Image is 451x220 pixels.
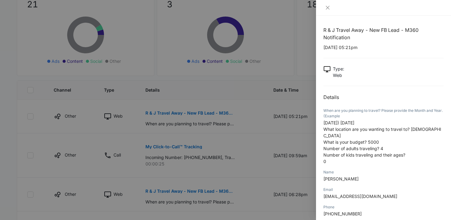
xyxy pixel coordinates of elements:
[323,176,359,181] span: [PERSON_NAME]
[23,36,55,40] div: Domain Overview
[333,72,344,78] p: Web
[323,204,444,210] div: Phone
[323,108,444,119] div: When are you planning to travel? Please provide the Month and Year. (Example
[323,44,444,51] p: [DATE] 05:21pm
[16,16,67,21] div: Domain: [DOMAIN_NAME]
[323,127,441,138] span: What location are you wanting to travel to? [DEMOGRAPHIC_DATA]
[323,93,444,101] h2: Details
[325,5,330,10] span: close
[10,10,15,15] img: logo_orange.svg
[10,16,15,21] img: website_grey.svg
[323,5,332,10] button: Close
[323,169,444,175] div: Name
[17,10,30,15] div: v 4.0.25
[61,36,66,40] img: tab_keywords_by_traffic_grey.svg
[68,36,103,40] div: Keywords by Traffic
[323,152,405,157] span: Number of kids traveling and their ages?
[323,211,362,216] span: [PHONE_NUMBER]
[17,36,21,40] img: tab_domain_overview_orange.svg
[323,120,354,125] span: [DATE]) [DATE]
[333,66,344,72] p: Type :
[323,26,444,41] h1: R & J Travel Away - New FB Lead - M360 Notification
[323,146,383,151] span: Number of adults traveling? 4
[323,187,444,192] div: Email
[323,159,326,164] span: 0
[323,194,397,199] span: [EMAIL_ADDRESS][DOMAIN_NAME]
[323,139,379,145] span: What is your budget? 5000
